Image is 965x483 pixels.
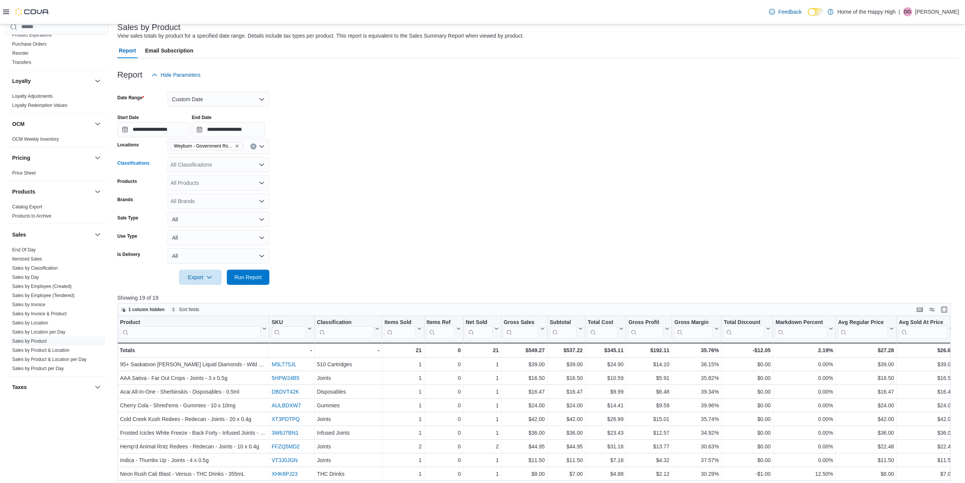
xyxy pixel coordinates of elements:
div: 0.00% [775,387,833,396]
span: Sales by Day [12,274,39,280]
button: Taxes [93,382,102,391]
button: Export [179,270,221,285]
span: Sort fields [179,307,199,313]
label: Use Type [117,233,137,239]
div: 1 [466,360,499,369]
div: Items Ref [427,319,455,326]
div: $11.50 [504,456,545,465]
div: $24.00 [899,401,954,410]
div: $36.00 [899,428,954,437]
h3: Sales [12,230,26,238]
button: SKU [272,319,312,338]
div: $36.00 [504,428,545,437]
div: 0 [427,428,461,437]
a: Price Sheet [12,170,36,175]
div: $16.47 [504,387,545,396]
button: Items Ref [427,319,461,338]
div: - [317,346,380,355]
a: Sales by Invoice & Product [12,311,66,316]
div: Total Cost [588,319,617,326]
div: $345.11 [588,346,623,355]
div: Gross Profit [628,319,663,338]
div: 1 [466,401,499,410]
span: Sales by Location per Day [12,329,65,335]
button: Products [93,187,102,196]
input: Press the down key to open a popover containing a calendar. [192,122,265,137]
span: Sales by Employee (Tendered) [12,292,74,298]
h3: Sales by Product [117,23,180,32]
div: $16.50 [838,373,894,383]
div: 0.00% [775,401,833,410]
span: Price Sheet [12,170,36,176]
div: 1 [466,387,499,396]
div: Net Sold [466,319,493,326]
div: $16.50 [504,373,545,383]
span: Weyburn - Government Road - Fire & Flower [174,142,233,150]
div: $39.00 [504,360,545,369]
div: $10.59 [588,373,623,383]
h3: Report [117,70,142,79]
div: SKU URL [272,319,306,338]
div: 0 [427,456,461,465]
div: $15.01 [628,415,669,424]
span: Sales by Employee (Created) [12,283,72,289]
button: Classification [317,319,380,338]
div: Cherry Cola - Shred'ems - Gummies - 10 x 10mg [120,401,267,410]
div: $27.28 [838,346,894,355]
span: OCM Weekly Inventory [12,136,59,142]
button: Open list of options [259,198,265,204]
div: Items Ref [427,319,455,338]
div: Avg Regular Price [838,319,888,326]
div: Avg Sold At Price [899,319,948,326]
a: End Of Day [12,247,36,252]
a: Products to Archive [12,213,51,218]
div: 0 [427,346,461,355]
a: Sales by Classification [12,265,58,270]
a: M5LT75JL [272,361,296,367]
button: All [168,212,269,227]
a: Catalog Export [12,204,42,209]
button: Avg Regular Price [838,319,894,338]
button: Product [120,319,267,338]
span: Itemized Sales [12,256,42,262]
div: 1 [384,415,422,424]
button: Open list of options [259,180,265,186]
div: $42.00 [504,415,545,424]
a: Sales by Day [12,274,39,280]
div: Subtotal [550,319,577,326]
div: 1 [384,401,422,410]
label: Is Delivery [117,251,140,257]
div: 1 [384,456,422,465]
button: Products [12,187,92,195]
button: Taxes [12,383,92,391]
div: 1 [384,360,422,369]
span: Products to Archive [12,213,51,219]
div: Subtotal [550,319,577,338]
div: $16.50 [550,373,583,383]
div: $192.11 [628,346,669,355]
a: 3W6J7BN1 [272,430,299,436]
div: Gummies [317,401,380,410]
div: $6.48 [628,387,669,396]
div: -$12.05 [724,346,770,355]
div: 34.92% [674,428,719,437]
button: Enter fullscreen [940,305,949,314]
div: $14.10 [628,360,669,369]
div: SKU [272,319,306,326]
div: Total Cost [588,319,617,338]
div: OCM [6,134,108,146]
div: 0.00% [775,415,833,424]
button: Open list of options [259,143,265,149]
p: | [899,7,900,16]
div: $36.00 [838,428,894,437]
div: $22.48 [899,442,954,451]
a: Loyalty Redemption Values [12,102,67,108]
div: Disposables [317,387,380,396]
span: Sales by Invoice [12,301,45,307]
a: Sales by Product per Day [12,365,64,371]
span: Email Subscription [145,43,193,58]
div: $537.22 [550,346,583,355]
span: Report [119,43,136,58]
div: 510 Cartridges [317,360,380,369]
div: Gross Margin [674,319,713,338]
